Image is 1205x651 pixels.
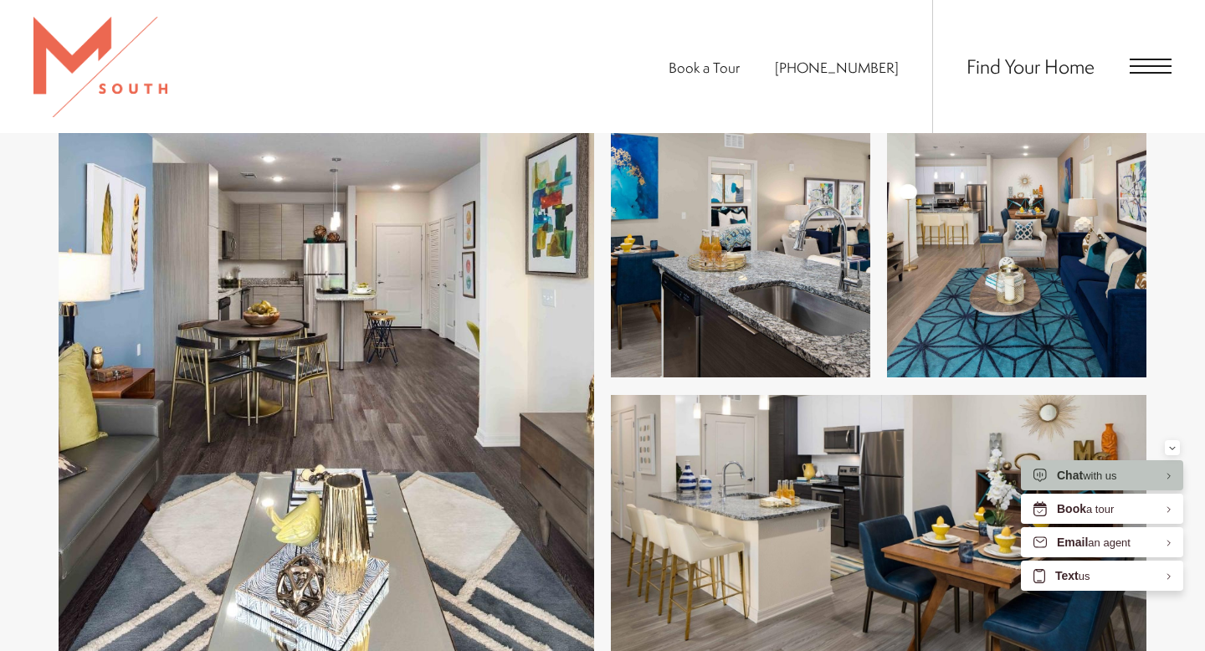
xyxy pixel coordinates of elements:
[967,53,1095,79] a: Find Your Home
[775,58,899,77] span: [PHONE_NUMBER]
[1130,59,1172,74] button: Open Menu
[33,17,167,117] img: MSouth
[887,118,1146,378] img: Beautiful living areas to match your lifestyle
[669,58,740,77] a: Book a Tour
[775,58,899,77] a: Call Us at 813-570-8014
[611,118,870,378] img: Generous living spaces to relax and unwind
